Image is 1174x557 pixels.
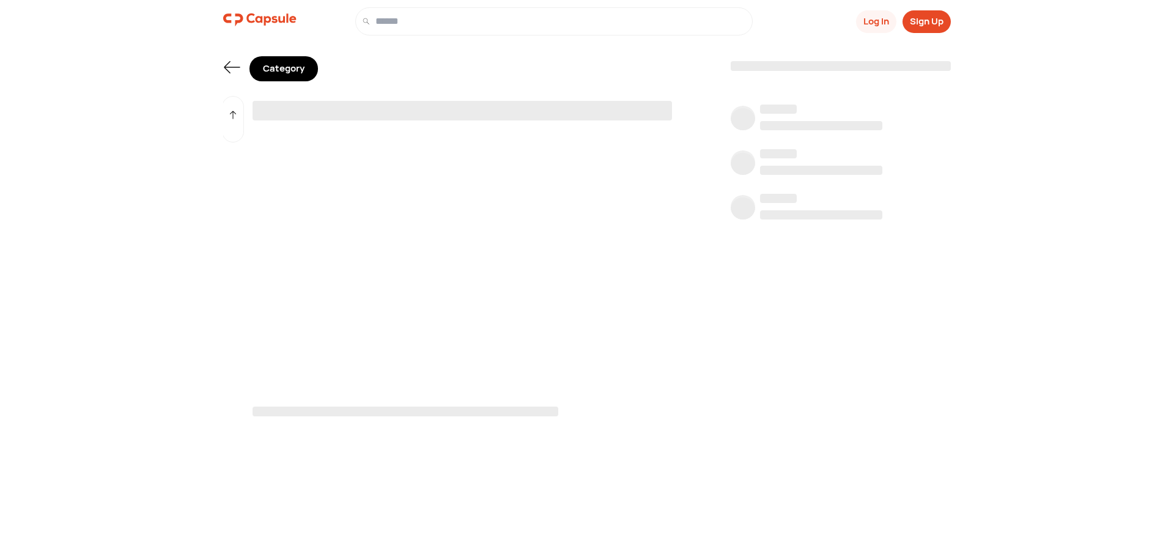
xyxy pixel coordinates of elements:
[760,105,797,114] span: ‌
[731,61,951,71] span: ‌
[760,121,882,130] span: ‌
[760,149,797,158] span: ‌
[731,153,755,177] span: ‌
[760,210,882,219] span: ‌
[760,166,882,175] span: ‌
[223,7,297,35] a: logo
[731,108,755,133] span: ‌
[903,10,951,33] button: Sign Up
[856,10,896,33] button: Log In
[253,407,558,416] span: ‌
[223,7,297,32] img: logo
[249,56,318,81] div: Category
[731,197,755,222] span: ‌
[760,194,797,203] span: ‌
[253,101,672,120] span: ‌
